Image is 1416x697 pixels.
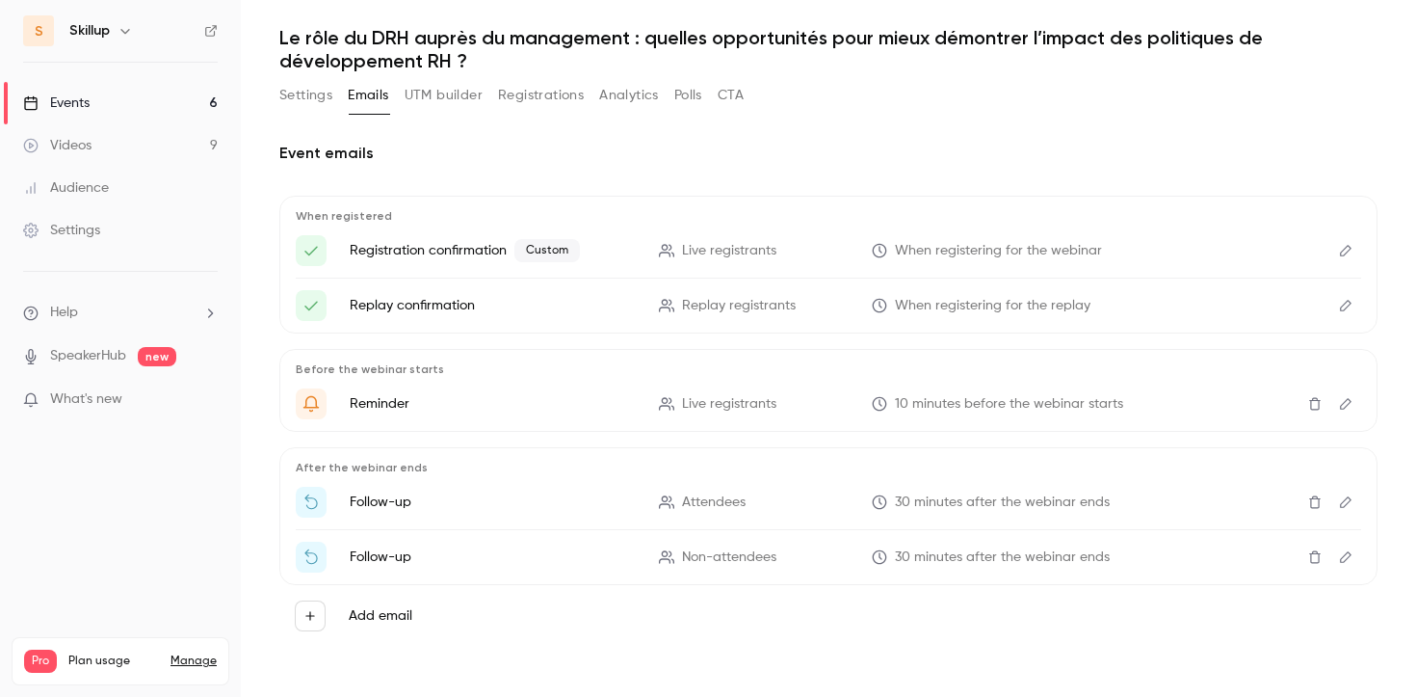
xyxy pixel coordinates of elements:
[349,606,412,626] label: Add email
[279,26,1377,72] h1: Le rôle du DRH auprès du management : quelles opportunités pour mieux démontrer l’impact des poli...
[348,80,388,111] button: Emails
[296,389,1361,419] li: {{ event_name }} is about to go live
[195,391,218,409] iframe: Noticeable Trigger
[895,296,1090,316] span: When registering for the replay
[50,303,78,323] span: Help
[23,136,92,155] div: Videos
[350,296,636,315] p: Replay confirmation
[718,80,744,111] button: CTA
[69,21,110,40] h6: Skillup
[296,487,1361,518] li: Thanks for attending {{ event_name }}
[138,347,176,366] span: new
[405,80,483,111] button: UTM builder
[296,362,1361,377] p: Before the webinar starts
[1330,389,1361,419] button: Edit
[682,296,796,316] span: Replay registrants
[296,542,1361,573] li: Watch the replay of {{ event_name }}
[498,80,584,111] button: Registrations
[279,142,1377,165] h2: Event emails
[1330,235,1361,266] button: Edit
[23,221,100,240] div: Settings
[23,303,218,323] li: help-dropdown-opener
[599,80,659,111] button: Analytics
[23,94,90,113] div: Events
[895,241,1102,261] span: When registering for the webinar
[682,493,746,513] span: Attendees
[23,178,109,198] div: Audience
[895,493,1110,513] span: 30 minutes after the webinar ends
[682,241,776,261] span: Live registrants
[350,548,636,567] p: Follow-up
[296,208,1361,224] p: When registered
[350,394,636,414] p: Reminder
[1330,487,1361,518] button: Edit
[895,394,1123,415] span: 10 minutes before the webinar starts
[170,654,217,669] a: Manage
[279,80,332,111] button: Settings
[674,80,702,111] button: Polls
[682,548,776,568] span: Non-attendees
[1330,290,1361,321] button: Edit
[50,389,122,410] span: What's new
[50,346,126,366] a: SpeakerHub
[68,654,159,669] span: Plan usage
[1299,542,1330,573] button: Delete
[296,290,1361,321] li: Here's your access link to {{ event_name }}!
[1299,389,1330,419] button: Delete
[350,493,636,512] p: Follow-up
[350,239,636,262] p: Registration confirmation
[35,21,43,41] span: S
[24,650,57,673] span: Pro
[296,235,1361,266] li: Merci pour votre inscription. Vos accès à la conférence {{ event_name }}!
[682,394,776,415] span: Live registrants
[1330,542,1361,573] button: Edit
[514,239,580,262] span: Custom
[296,460,1361,475] p: After the webinar ends
[895,548,1110,568] span: 30 minutes after the webinar ends
[1299,487,1330,518] button: Delete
